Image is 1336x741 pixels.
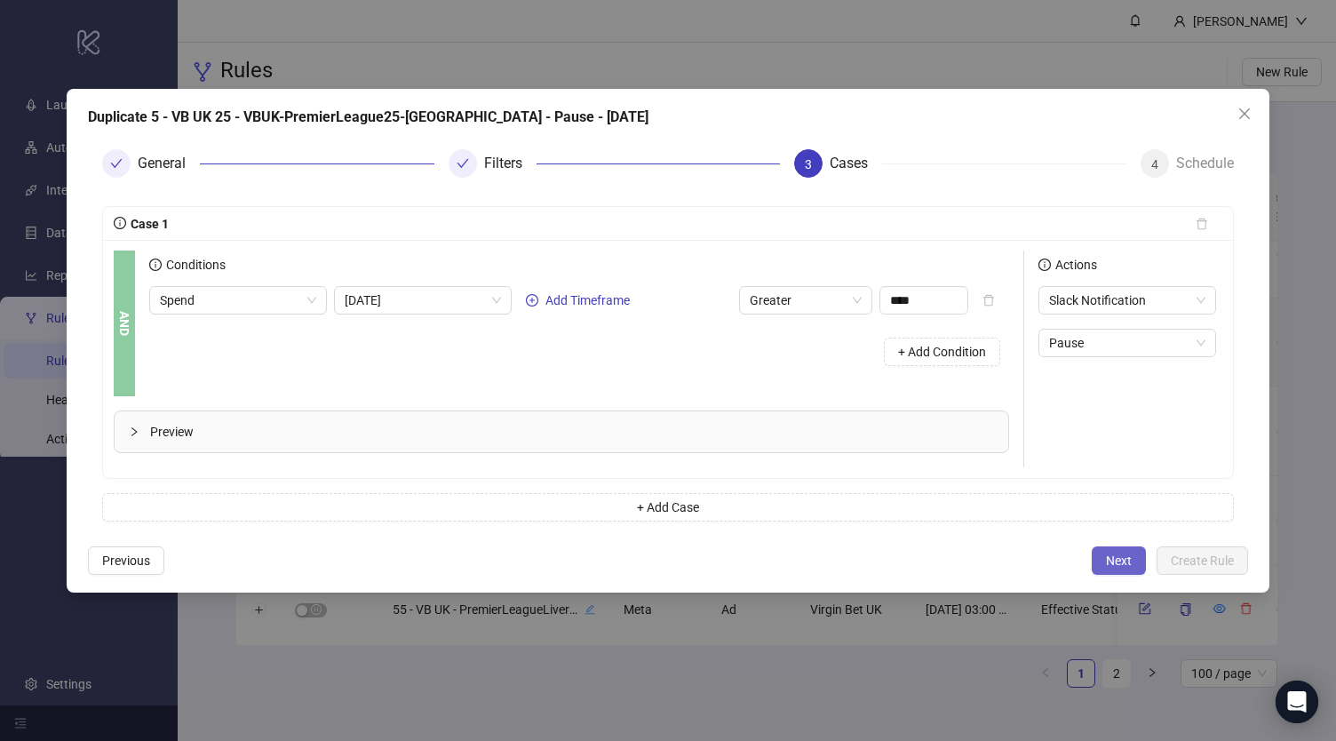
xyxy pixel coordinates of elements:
[637,500,699,514] span: + Add Case
[1092,546,1146,575] button: Next
[830,149,882,178] div: Cases
[1176,149,1234,178] div: Schedule
[114,217,126,229] span: info-circle
[88,107,1248,128] div: Duplicate 5 - VB UK 25 - VBUK-PremierLeague25-[GEOGRAPHIC_DATA] - Pause - [DATE]
[149,259,162,271] span: info-circle
[484,149,537,178] div: Filters
[805,157,812,171] span: 3
[545,293,630,307] span: Add Timeframe
[345,287,501,314] span: Today
[102,493,1234,522] button: + Add Case
[115,311,134,336] b: AND
[1237,107,1252,121] span: close
[1276,681,1318,723] div: Open Intercom Messenger
[884,338,1000,366] button: + Add Condition
[526,294,538,307] span: plus-circle
[1106,554,1132,568] span: Next
[1157,546,1248,575] button: Create Rule
[88,546,164,575] button: Previous
[968,286,1009,315] button: delete
[102,554,150,568] span: Previous
[150,422,994,442] span: Preview
[1051,258,1097,272] span: Actions
[1230,100,1259,128] button: Close
[457,157,469,170] span: check
[126,217,169,231] span: Case 1
[162,258,226,272] span: Conditions
[1181,210,1222,238] button: delete
[1049,287,1205,314] span: Slack Notification
[129,426,139,437] span: collapsed
[1038,259,1051,271] span: info-circle
[138,149,200,178] div: General
[519,290,637,311] button: Add Timeframe
[1151,157,1158,171] span: 4
[115,411,1008,452] div: Preview
[1049,330,1205,356] span: Pause
[110,157,123,170] span: check
[898,345,986,359] span: + Add Condition
[750,287,862,314] span: Greater
[160,287,316,314] span: Spend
